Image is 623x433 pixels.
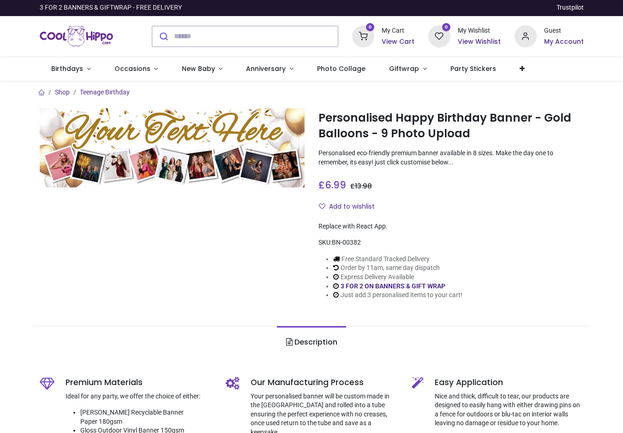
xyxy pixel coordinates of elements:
[66,392,212,401] p: Ideal for any party, we offer the choice of either:
[352,32,374,39] a: 0
[341,282,445,290] a: 3 FOR 2 ON BANNERS & GIFT WRAP
[114,64,150,73] span: Occasions
[234,57,306,81] a: Anniversary
[544,26,584,35] div: Guest
[333,291,462,300] li: Just add 3 personalised items to your cart!
[355,181,372,191] span: 13.98
[40,23,114,49] img: Cool Hippo
[40,23,114,49] a: Logo of Cool Hippo
[318,238,584,247] div: SKU:
[318,178,346,192] span: £
[66,377,212,388] h5: Premium Materials
[366,23,375,32] sup: 0
[319,203,325,210] i: Add to wishlist
[40,57,103,81] a: Birthdays
[318,222,584,231] div: Replace with React App.
[55,88,70,96] a: Shop
[382,26,414,35] div: My Cart
[251,377,398,388] h5: Our Manufacturing Process
[350,181,372,191] span: £
[458,26,501,35] div: My Wishlist
[557,3,584,12] a: Trustpilot
[377,57,439,81] a: Giftwrap
[102,57,170,81] a: Occasions
[333,255,462,264] li: Free Standard Tracked Delivery
[458,37,501,47] a: View Wishlist
[40,3,182,12] div: 3 FOR 2 BANNERS & GIFTWRAP - FREE DELIVERY
[325,178,346,192] span: 6.99
[389,64,419,73] span: Giftwrap
[318,110,584,142] h1: Personalised Happy Birthday Banner - Gold Balloons - 9 Photo Upload
[80,88,130,96] a: Teenage Birthday
[318,149,584,167] p: Personalised eco-friendly premium banner available in 8 sizes. Make the day one to remember, its ...
[170,57,234,81] a: New Baby
[152,26,174,47] button: Submit
[246,64,286,73] span: Anniversary
[333,263,462,273] li: Order by 11am, same day dispatch
[442,23,451,32] sup: 0
[80,408,212,426] li: [PERSON_NAME] Recyclable Banner Paper 180gsm
[277,326,346,358] a: Description
[318,199,383,215] button: Add to wishlistAdd to wishlist
[333,273,462,282] li: Express Delivery Available
[332,239,361,246] span: BN-00382
[40,108,305,187] img: Personalised Happy Birthday Banner - Gold Balloons - 9 Photo Upload
[317,64,365,73] span: Photo Collage
[435,377,584,388] h5: Easy Application
[182,64,215,73] span: New Baby
[382,37,414,47] a: View Cart
[544,37,584,47] a: My Account
[450,64,496,73] span: Party Stickers
[428,32,450,39] a: 0
[51,64,83,73] span: Birthdays
[435,392,584,428] p: Nice and thick, difficult to tear, our products are designed to easily hang with either drawing p...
